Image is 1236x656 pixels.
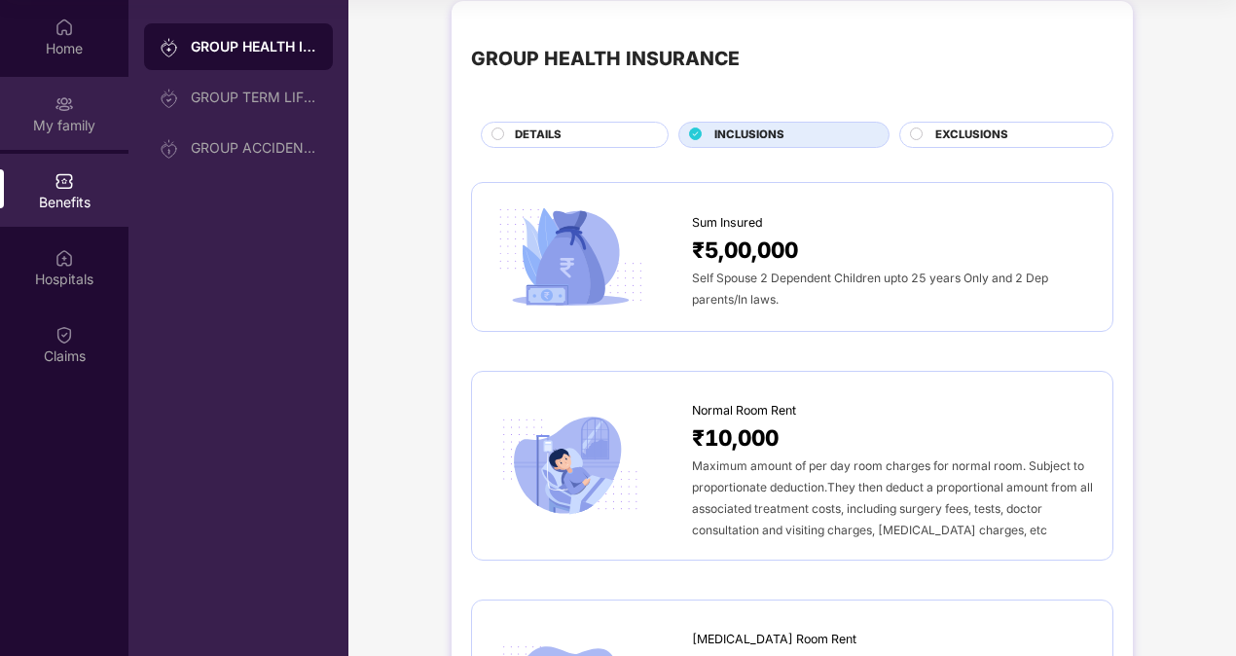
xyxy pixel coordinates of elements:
[55,94,74,114] img: svg+xml;base64,PHN2ZyB3aWR0aD0iMjAiIGhlaWdodD0iMjAiIHZpZXdCb3g9IjAgMCAyMCAyMCIgZmlsbD0ibm9uZSIgeG...
[692,233,798,267] span: ₹5,00,000
[714,127,784,144] span: INCLUSIONS
[692,458,1093,537] span: Maximum amount of per day room charges for normal room. Subject to proportionate deduction.They t...
[692,420,779,455] span: ₹10,000
[160,89,179,108] img: svg+xml;base64,PHN2ZyB3aWR0aD0iMjAiIGhlaWdodD0iMjAiIHZpZXdCb3g9IjAgMCAyMCAyMCIgZmlsbD0ibm9uZSIgeG...
[55,325,74,345] img: svg+xml;base64,PHN2ZyBpZD0iQ2xhaW0iIHhtbG5zPSJodHRwOi8vd3d3LnczLm9yZy8yMDAwL3N2ZyIgd2lkdGg9IjIwIi...
[160,139,179,159] img: svg+xml;base64,PHN2ZyB3aWR0aD0iMjAiIGhlaWdodD0iMjAiIHZpZXdCb3g9IjAgMCAyMCAyMCIgZmlsbD0ibm9uZSIgeG...
[491,202,649,312] img: icon
[692,401,796,420] span: Normal Room Rent
[692,213,763,233] span: Sum Insured
[692,630,856,649] span: [MEDICAL_DATA] Room Rent
[935,127,1008,144] span: EXCLUSIONS
[692,271,1048,307] span: Self Spouse 2 Dependent Children upto 25 years Only and 2 Dep parents/In laws.
[515,127,562,144] span: DETAILS
[55,248,74,268] img: svg+xml;base64,PHN2ZyBpZD0iSG9zcGl0YWxzIiB4bWxucz0iaHR0cDovL3d3dy53My5vcmcvMjAwMC9zdmciIHdpZHRoPS...
[160,38,179,57] img: svg+xml;base64,PHN2ZyB3aWR0aD0iMjAiIGhlaWdodD0iMjAiIHZpZXdCb3g9IjAgMCAyMCAyMCIgZmlsbD0ibm9uZSIgeG...
[491,411,649,521] img: icon
[55,171,74,191] img: svg+xml;base64,PHN2ZyBpZD0iQmVuZWZpdHMiIHhtbG5zPSJodHRwOi8vd3d3LnczLm9yZy8yMDAwL3N2ZyIgd2lkdGg9Ij...
[191,37,317,56] div: GROUP HEALTH INSURANCE
[55,18,74,37] img: svg+xml;base64,PHN2ZyBpZD0iSG9tZSIgeG1sbnM9Imh0dHA6Ly93d3cudzMub3JnLzIwMDAvc3ZnIiB3aWR0aD0iMjAiIG...
[471,44,740,74] div: GROUP HEALTH INSURANCE
[191,140,317,156] div: GROUP ACCIDENTAL INSURANCE
[191,90,317,105] div: GROUP TERM LIFE INSURANCE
